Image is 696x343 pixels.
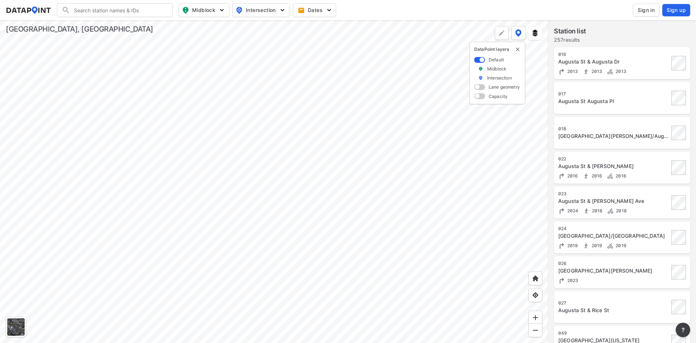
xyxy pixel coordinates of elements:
span: 2016 [614,173,626,179]
div: Zoom out [529,323,542,337]
img: +Dz8AAAAASUVORK5CYII= [498,29,505,37]
img: Turning count [558,207,565,215]
div: 049 [558,330,669,336]
div: Toggle basemap [6,317,26,337]
button: Sign up [662,4,690,16]
img: marker_Intersection.6861001b.svg [478,75,483,81]
span: 2018 [590,208,603,213]
img: Bicycle count [606,172,614,180]
img: map_pin_mid.602f9df1.svg [181,6,190,15]
div: View my location [529,288,542,302]
div: 023 [558,191,669,197]
div: Polygon tool [495,26,509,40]
span: 2016 [565,173,578,179]
div: Augusta St & Old Augusta Rd/Riverside Dr [558,232,669,240]
img: Pedestrian count [583,172,590,180]
span: 2018 [614,208,627,213]
label: Station list [554,26,586,36]
img: Bicycle count [606,242,614,249]
img: data-point-layers.37681fc9.svg [515,29,522,37]
div: 017 [558,91,669,97]
div: Augusta St & McDaniel Ave [558,197,669,205]
span: 2019 [590,243,602,248]
label: Intersection [487,75,512,81]
div: 024 [558,226,669,232]
img: close-external-leyer.3061a1c7.svg [515,46,521,52]
div: Augusta St & Byrd Blvd/Augusta Ct [558,132,669,140]
img: calendar-gold.39a51dde.svg [298,7,305,14]
button: External layers [528,26,542,40]
label: Default [489,57,504,63]
img: marker_Midblock.5ba75e30.svg [478,66,483,72]
img: 5YPKRKmlfpI5mqlR8AD95paCi+0kK1fRFDJSaMmawlwaeJcJwk9O2fotCW5ve9gAAAAASUVORK5CYII= [326,7,333,14]
span: Sign in [638,7,655,14]
span: Sign up [667,7,686,14]
button: Dates [293,3,336,17]
img: Bicycle count [607,207,614,215]
div: Augusta St & Augusta Dr [558,58,669,65]
img: Turning count [558,277,565,284]
p: DataPoint layers [474,46,521,52]
label: 257 results [554,36,586,44]
div: 027 [558,300,669,306]
a: Sign in [631,4,661,17]
span: 2016 [590,173,602,179]
span: 2019 [565,243,578,248]
span: 2024 [565,208,579,213]
img: zeq5HYn9AnE9l6UmnFLPAAAAAElFTkSuQmCC [532,291,539,299]
button: more [676,323,690,337]
span: 2013 [590,69,602,74]
img: 5YPKRKmlfpI5mqlR8AD95paCi+0kK1fRFDJSaMmawlwaeJcJwk9O2fotCW5ve9gAAAAASUVORK5CYII= [279,7,286,14]
label: Midblock [487,66,506,72]
span: 2013 [614,69,626,74]
img: Pedestrian count [583,207,590,215]
img: dataPointLogo.9353c09d.svg [6,7,51,14]
div: Home [529,271,542,285]
span: Midblock [182,6,225,15]
img: Pedestrian count [583,68,590,75]
a: Sign up [661,4,690,16]
span: Dates [299,7,331,14]
div: Augusta St & Mauldin Rd/Potomac Ave [558,267,669,274]
div: Augusta St Augusta Pl [558,98,669,105]
span: 2013 [565,69,578,74]
span: 2019 [614,243,626,248]
div: [GEOGRAPHIC_DATA], [GEOGRAPHIC_DATA] [6,24,153,34]
span: Intersection [236,6,285,15]
span: ? [680,326,686,334]
label: Capacity [489,93,507,99]
button: Midblock [179,3,229,17]
div: Augusta St & Faris Rd [558,163,669,170]
div: Augusta St & Rice St [558,307,669,314]
img: Turning count [558,242,565,249]
img: Turning count [558,68,565,75]
button: DataPoint layers [511,26,525,40]
img: Turning count [558,172,565,180]
button: Sign in [633,4,659,17]
input: Search [70,4,168,16]
img: Pedestrian count [583,242,590,249]
img: layers.ee07997e.svg [531,29,539,37]
img: 5YPKRKmlfpI5mqlR8AD95paCi+0kK1fRFDJSaMmawlwaeJcJwk9O2fotCW5ve9gAAAAASUVORK5CYII= [218,7,225,14]
div: 026 [558,261,669,266]
button: delete [515,46,521,52]
label: Lane geometry [489,84,520,90]
button: Intersection [232,3,290,17]
div: 022 [558,156,669,162]
img: MAAAAAElFTkSuQmCC [532,327,539,334]
span: 2023 [565,278,579,283]
img: Bicycle count [606,68,614,75]
img: map_pin_int.54838e6b.svg [235,6,244,15]
div: 018 [558,126,669,132]
div: 016 [558,52,669,57]
div: Zoom in [529,311,542,324]
img: ZvzfEJKXnyWIrJytrsY285QMwk63cM6Drc+sIAAAAASUVORK5CYII= [532,314,539,321]
img: +XpAUvaXAN7GudzAAAAAElFTkSuQmCC [532,275,539,282]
